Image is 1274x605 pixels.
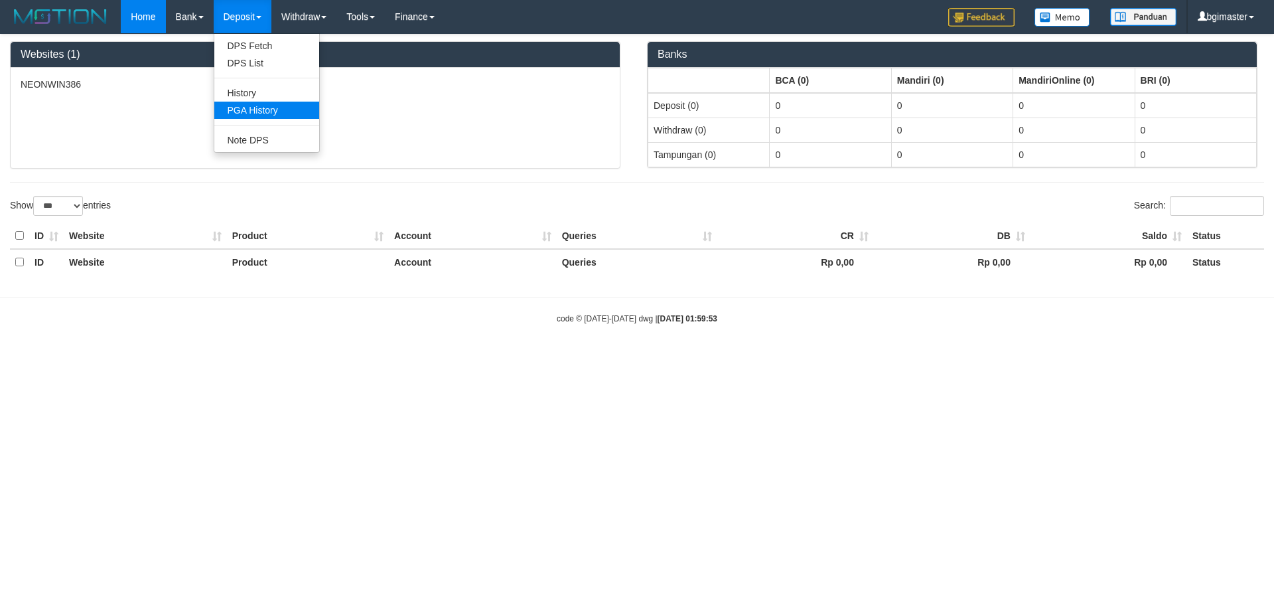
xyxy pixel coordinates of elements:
[33,196,83,216] select: Showentries
[874,223,1030,249] th: DB
[29,249,64,275] th: ID
[770,68,891,93] th: Group: activate to sort column ascending
[227,249,389,275] th: Product
[658,48,1247,60] h3: Banks
[891,93,1013,118] td: 0
[891,68,1013,93] th: Group: activate to sort column ascending
[21,48,610,60] h3: Websites (1)
[1135,68,1256,93] th: Group: activate to sort column ascending
[64,223,227,249] th: Website
[10,7,111,27] img: MOTION_logo.png
[648,118,770,142] td: Withdraw (0)
[770,93,891,118] td: 0
[1135,93,1256,118] td: 0
[648,93,770,118] td: Deposit (0)
[1013,93,1135,118] td: 0
[1187,223,1264,249] th: Status
[1135,142,1256,167] td: 0
[557,223,717,249] th: Queries
[1170,196,1264,216] input: Search:
[658,314,717,323] strong: [DATE] 01:59:53
[214,84,319,102] a: History
[214,37,319,54] a: DPS Fetch
[1135,118,1256,142] td: 0
[1030,223,1187,249] th: Saldo
[1013,68,1135,93] th: Group: activate to sort column ascending
[770,118,891,142] td: 0
[1034,8,1090,27] img: Button%20Memo.svg
[948,8,1015,27] img: Feedback.jpg
[214,131,319,149] a: Note DPS
[874,249,1030,275] th: Rp 0,00
[557,314,717,323] small: code © [DATE]-[DATE] dwg |
[891,118,1013,142] td: 0
[1013,118,1135,142] td: 0
[29,223,64,249] th: ID
[389,249,557,275] th: Account
[770,142,891,167] td: 0
[10,196,111,216] label: Show entries
[214,102,319,119] a: PGA History
[717,249,874,275] th: Rp 0,00
[891,142,1013,167] td: 0
[21,78,610,91] p: NEONWIN386
[648,68,770,93] th: Group: activate to sort column ascending
[1013,142,1135,167] td: 0
[648,142,770,167] td: Tampungan (0)
[389,223,557,249] th: Account
[557,249,717,275] th: Queries
[1134,196,1264,216] label: Search:
[1030,249,1187,275] th: Rp 0,00
[1110,8,1176,26] img: panduan.png
[214,54,319,72] a: DPS List
[64,249,227,275] th: Website
[1187,249,1264,275] th: Status
[717,223,874,249] th: CR
[227,223,389,249] th: Product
